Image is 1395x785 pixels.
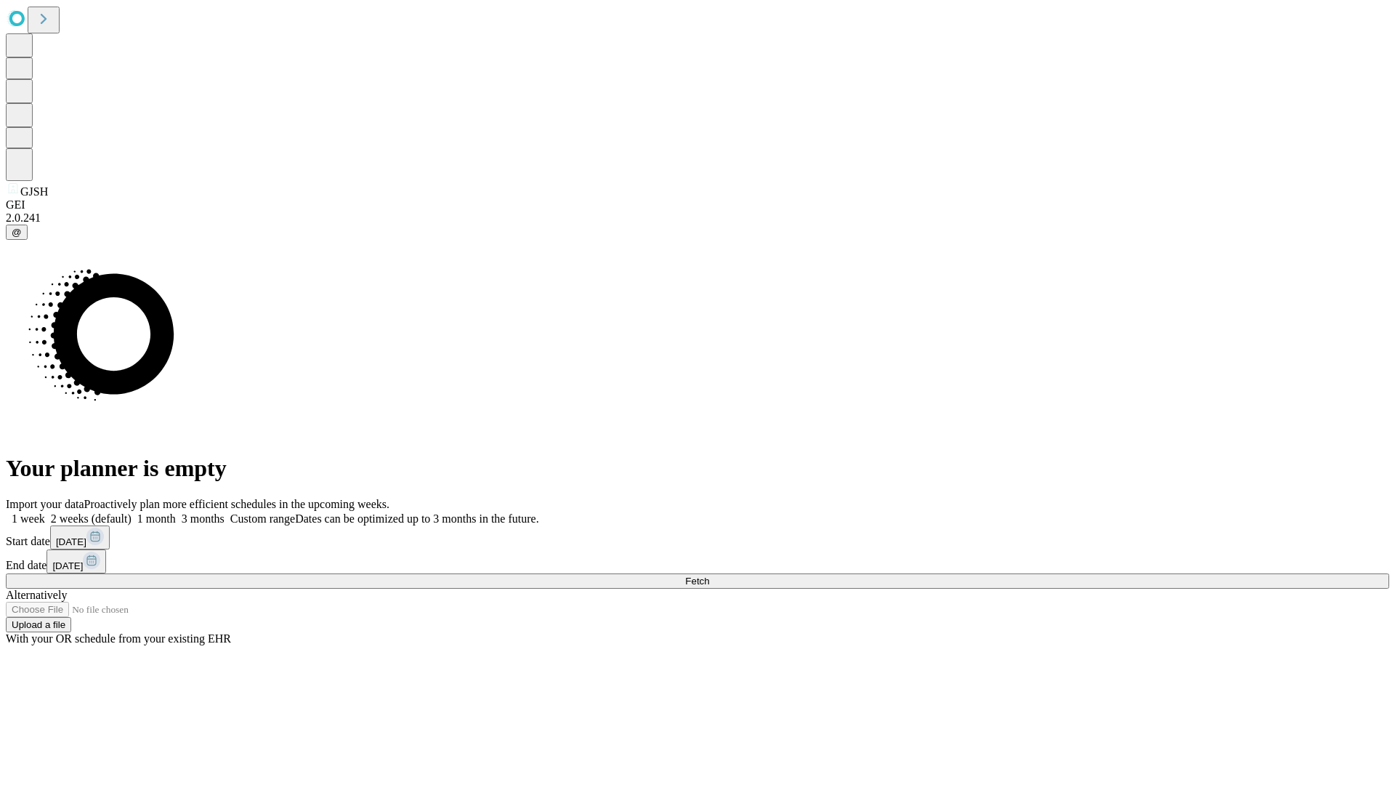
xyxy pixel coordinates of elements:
span: 1 month [137,512,176,525]
span: With your OR schedule from your existing EHR [6,632,231,645]
div: End date [6,549,1389,573]
div: Start date [6,526,1389,549]
span: Alternatively [6,589,67,601]
span: 1 week [12,512,45,525]
div: 2.0.241 [6,212,1389,225]
button: [DATE] [50,526,110,549]
h1: Your planner is empty [6,455,1389,482]
span: 3 months [182,512,225,525]
span: GJSH [20,185,48,198]
span: [DATE] [52,560,83,571]
span: Dates can be optimized up to 3 months in the future. [295,512,538,525]
div: GEI [6,198,1389,212]
span: 2 weeks (default) [51,512,132,525]
button: @ [6,225,28,240]
span: Import your data [6,498,84,510]
span: @ [12,227,22,238]
span: [DATE] [56,536,86,547]
span: Proactively plan more efficient schedules in the upcoming weeks. [84,498,389,510]
button: [DATE] [46,549,106,573]
button: Upload a file [6,617,71,632]
span: Custom range [230,512,295,525]
button: Fetch [6,573,1389,589]
span: Fetch [685,576,709,587]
